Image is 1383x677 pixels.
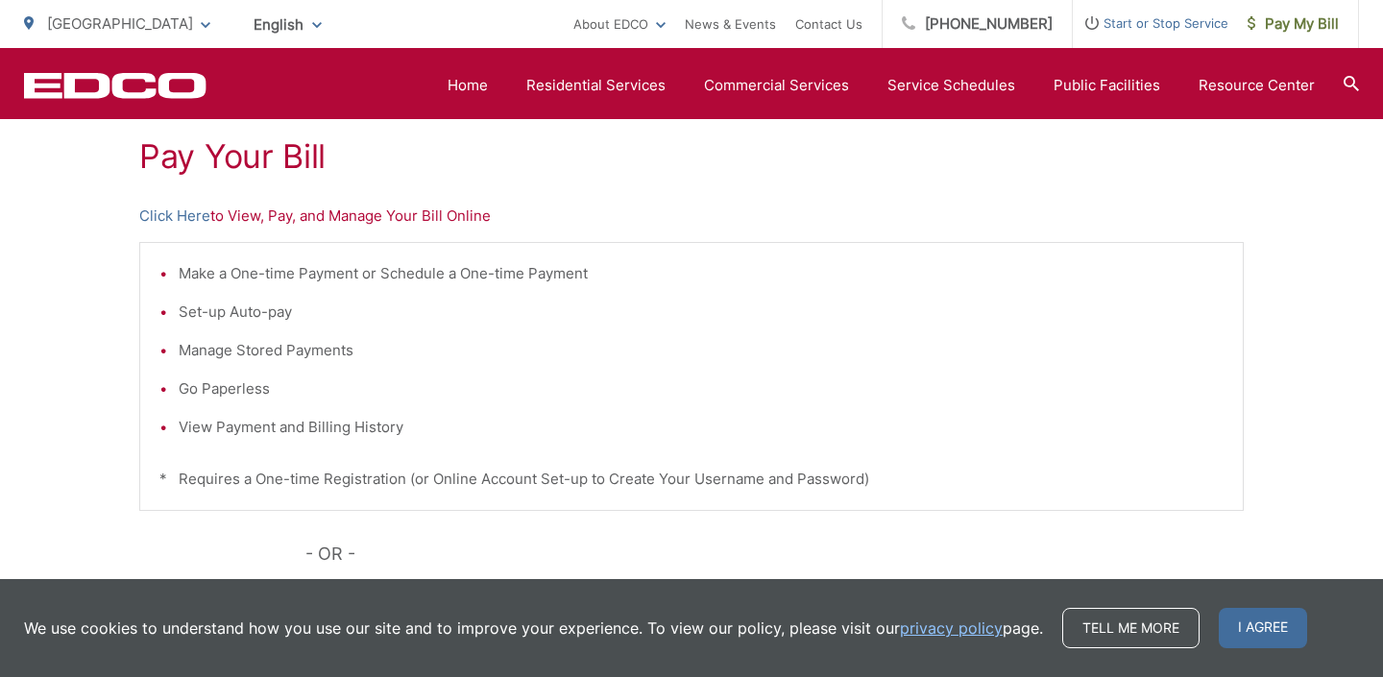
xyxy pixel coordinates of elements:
[139,205,210,228] a: Click Here
[887,74,1015,97] a: Service Schedules
[526,74,666,97] a: Residential Services
[139,137,1244,176] h1: Pay Your Bill
[24,617,1043,640] p: We use cookies to understand how you use our site and to improve your experience. To view our pol...
[704,74,849,97] a: Commercial Services
[1062,608,1200,648] a: Tell me more
[159,468,1224,491] p: * Requires a One-time Registration (or Online Account Set-up to Create Your Username and Password)
[1219,608,1307,648] span: I agree
[448,74,488,97] a: Home
[1248,12,1339,36] span: Pay My Bill
[179,301,1224,324] li: Set-up Auto-pay
[1054,74,1160,97] a: Public Facilities
[1199,74,1315,97] a: Resource Center
[685,12,776,36] a: News & Events
[239,8,336,41] span: English
[24,72,206,99] a: EDCD logo. Return to the homepage.
[900,617,1003,640] a: privacy policy
[305,540,1245,568] p: - OR -
[795,12,862,36] a: Contact Us
[179,416,1224,439] li: View Payment and Billing History
[573,12,666,36] a: About EDCO
[139,205,1244,228] p: to View, Pay, and Manage Your Bill Online
[179,377,1224,400] li: Go Paperless
[179,339,1224,362] li: Manage Stored Payments
[47,14,193,33] span: [GEOGRAPHIC_DATA]
[179,262,1224,285] li: Make a One-time Payment or Schedule a One-time Payment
